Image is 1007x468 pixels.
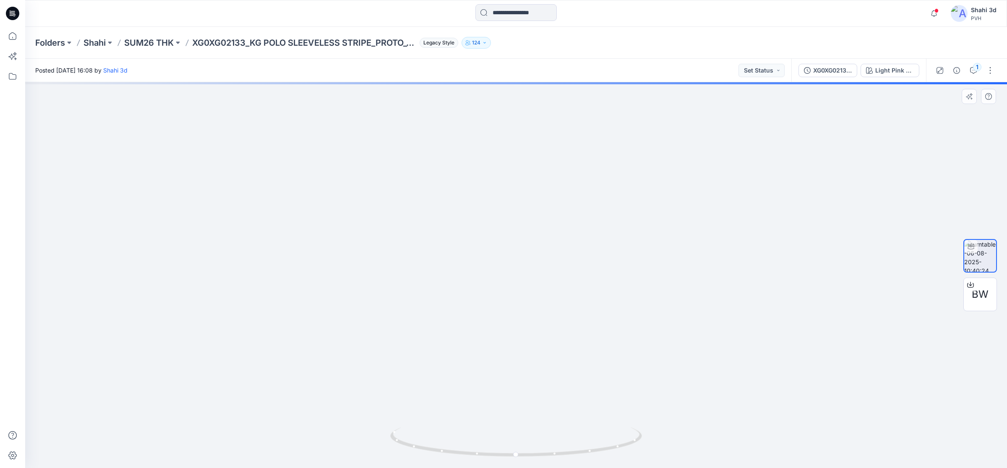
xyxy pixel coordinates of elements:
[192,37,416,49] p: XG0XG02133_KG POLO SLEEVELESS STRIPE_PROTO_V01
[950,64,963,77] button: Details
[964,240,996,272] img: turntable-06-08-2025-10:40:24
[861,64,919,77] button: Light Pink - TOG
[472,38,480,47] p: 124
[420,38,458,48] span: Legacy Style
[972,287,989,302] span: BW
[462,37,491,49] button: 124
[967,64,980,77] button: 1
[103,67,128,74] a: Shahi 3d
[83,37,106,49] a: Shahi
[798,64,857,77] button: XG0XG02133_KG POLO SLEEVELESS STRIPE_PROTO_V01
[124,37,174,49] a: SUM26 THK
[35,66,128,75] span: Posted [DATE] 16:08 by
[973,63,981,71] div: 1
[35,37,65,49] a: Folders
[875,66,914,75] div: Light Pink - TOG
[416,37,458,49] button: Legacy Style
[971,15,997,21] div: PVH
[971,5,997,15] div: Shahi 3d
[813,66,852,75] div: XG0XG02133_KG POLO SLEEVELESS STRIPE_PROTO_V01
[951,5,968,22] img: avatar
